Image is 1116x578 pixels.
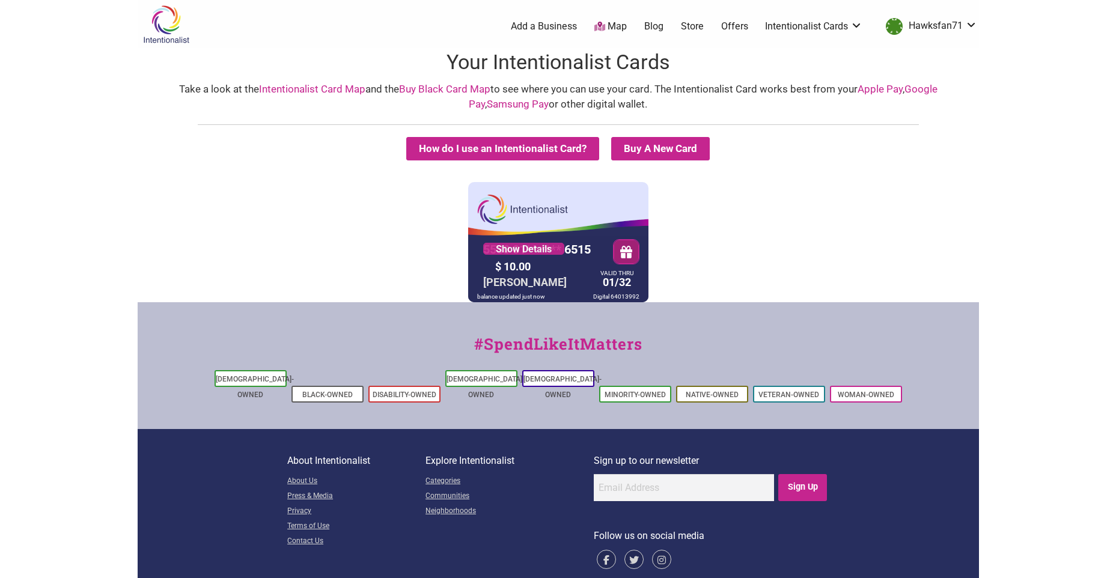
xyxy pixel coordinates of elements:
div: #SpendLikeItMatters [138,332,979,368]
a: [DEMOGRAPHIC_DATA]-Owned [447,375,525,399]
a: Show Details [483,243,564,255]
div: Digital 64013992 [590,291,642,302]
div: $ 10.00 [492,257,594,276]
button: How do I use an Intentionalist Card? [406,137,599,160]
p: Follow us on social media [594,528,829,544]
summary: Buy A New Card [611,137,710,160]
a: Press & Media [287,489,425,504]
a: Privacy [287,504,425,519]
a: Store [681,20,704,33]
a: Buy Black Card Map [399,83,490,95]
a: Minority-Owned [605,391,666,399]
a: [DEMOGRAPHIC_DATA]-Owned [216,375,294,399]
div: balance updated just now [474,291,548,302]
a: Contact Us [287,534,425,549]
a: Intentionalist Card Map [259,83,365,95]
div: VALID THRU [600,272,633,274]
a: Apple Pay [858,83,903,95]
a: Add a Business [511,20,577,33]
a: Neighborhoods [425,504,594,519]
a: Offers [721,20,748,33]
div: 01/32 [597,271,636,291]
a: Blog [644,20,663,33]
input: Email Address [594,474,774,501]
a: Black-Owned [302,391,353,399]
p: Explore Intentionalist [425,453,594,469]
a: Hawksfan71 [880,16,977,37]
a: Map [594,20,627,34]
a: Samsung Pay [487,98,549,110]
div: Take a look at the and the to see where you can use your card. The Intentionalist Card works best... [150,82,967,112]
a: [DEMOGRAPHIC_DATA]-Owned [523,375,602,399]
a: About Us [287,474,425,489]
a: Native-Owned [686,391,739,399]
a: Veteran-Owned [758,391,819,399]
a: Terms of Use [287,519,425,534]
a: Categories [425,474,594,489]
p: About Intentionalist [287,453,425,469]
a: Intentionalist Cards [765,20,862,33]
p: Sign up to our newsletter [594,453,829,469]
input: Sign Up [778,474,827,501]
a: Communities [425,489,594,504]
a: Woman-Owned [838,391,894,399]
img: Intentionalist [138,5,195,44]
a: Disability-Owned [373,391,436,399]
div: [PERSON_NAME] [480,273,570,291]
h1: Your Intentionalist Cards [138,48,979,77]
